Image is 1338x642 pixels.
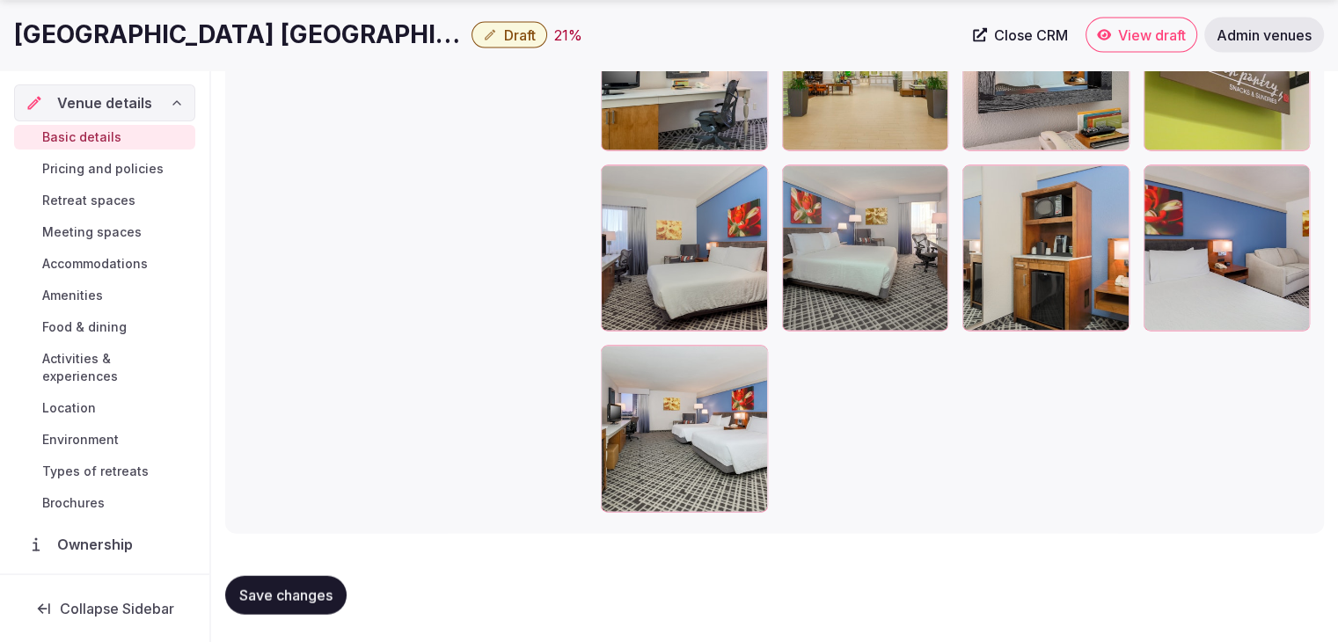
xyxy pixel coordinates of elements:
[42,350,188,385] span: Activities & experiences
[554,25,582,46] button: 21%
[42,431,119,449] span: Environment
[42,318,127,336] span: Food & dining
[14,220,195,244] a: Meeting spaces
[1204,18,1324,53] a: Admin venues
[42,223,142,241] span: Meeting spaces
[504,26,536,44] span: Draft
[42,255,148,273] span: Accommodations
[14,252,195,276] a: Accommodations
[962,18,1078,53] a: Close CRM
[14,188,195,213] a: Retreat spaces
[42,128,121,146] span: Basic details
[57,534,140,555] span: Ownership
[14,396,195,420] a: Location
[1217,26,1312,44] span: Admin venues
[782,165,949,332] div: 5JFuFYhrRUuTT27NPeoqUQ_HiltonGardenInn-Dallas_Kingguestroom.jpg.jpg?h=3840&w=5760
[225,576,347,615] button: Save changes
[14,526,195,563] a: Ownership
[60,600,174,617] span: Collapse Sidebar
[42,494,105,512] span: Brochures
[1118,26,1186,44] span: View draft
[601,346,768,513] div: wFZjs9sYskGkMqdNq5exg_HiltonGardenInn-Dallas_Deluxe%20Queen4.jpg.jpg?h=3840&w=5760
[42,463,149,480] span: Types of retreats
[14,18,464,52] h1: [GEOGRAPHIC_DATA] [GEOGRAPHIC_DATA]
[14,125,195,150] a: Basic details
[601,165,768,332] div: JBPBgMMKXkmcPjYyZaWYug_Hilton%20Garden%20Inn-Dallas_Deluxe%20KingAA2.jpg.jpg?h=3840&w=5760
[554,25,582,46] div: 21 %
[42,287,103,304] span: Amenities
[14,491,195,515] a: Brochures
[42,399,96,417] span: Location
[14,347,195,389] a: Activities & experiences
[14,283,195,308] a: Amenities
[472,22,547,48] button: Draft
[1086,18,1197,53] a: View draft
[14,315,195,339] a: Food & dining
[42,160,164,178] span: Pricing and policies
[14,589,195,628] button: Collapse Sidebar
[1144,165,1311,332] div: atwaptSrGkGrAEAeCCE6yw_Hilton%20Garden%20Inn-Dallas_DeluxeKing.jpg.jpg?h=3840&w=5760
[14,157,195,181] a: Pricing and policies
[14,459,195,484] a: Types of retreats
[57,92,152,113] span: Venue details
[14,570,195,607] a: Administration
[14,427,195,452] a: Environment
[42,192,135,209] span: Retreat spaces
[994,26,1068,44] span: Close CRM
[239,587,333,604] span: Save changes
[962,165,1130,332] div: otvMYZKVqkqfK8qkspcktA_HiltonGardenInn-Dallas_Standardking.jpg.jpg?h=3840&w=5760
